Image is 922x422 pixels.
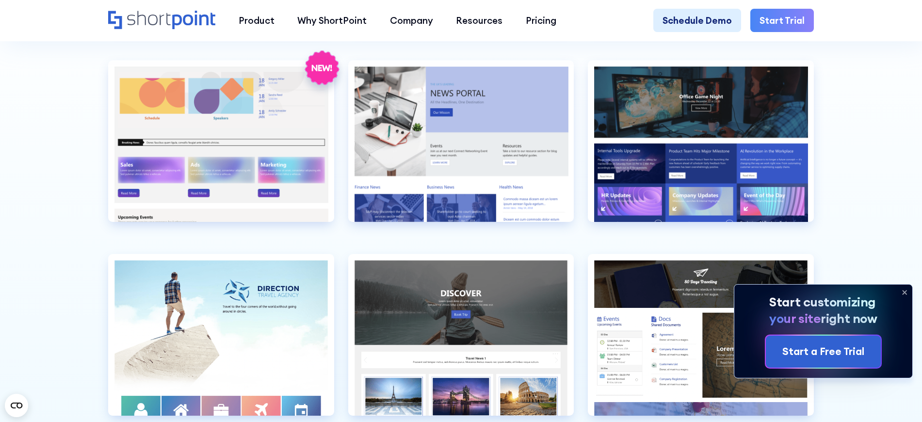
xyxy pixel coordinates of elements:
[108,60,334,240] a: Marketing 2
[653,9,741,32] a: Schedule Demo
[286,9,379,32] a: Why ShortPoint
[588,60,814,240] a: News Portal 2
[297,14,367,28] div: Why ShortPoint
[782,344,864,359] div: Start a Free Trial
[456,14,502,28] div: Resources
[227,9,286,32] a: Product
[348,60,574,240] a: News Portal 1
[445,9,515,32] a: Resources
[873,375,922,422] div: Widget de chat
[5,394,28,417] button: Open CMP widget
[390,14,433,28] div: Company
[514,9,568,32] a: Pricing
[108,11,215,31] a: Home
[239,14,275,28] div: Product
[766,336,881,368] a: Start a Free Trial
[750,9,814,32] a: Start Trial
[526,14,556,28] div: Pricing
[378,9,445,32] a: Company
[873,375,922,422] iframe: Chat Widget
